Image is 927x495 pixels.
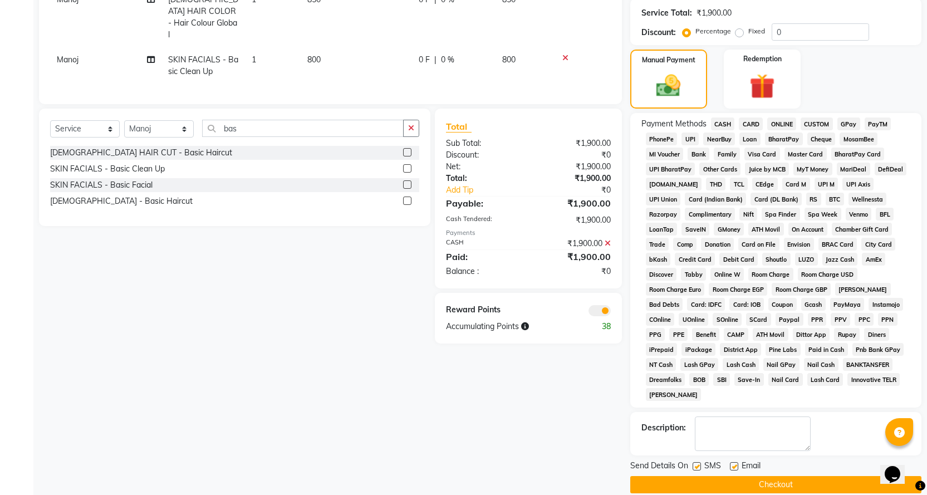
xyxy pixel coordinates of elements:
span: UPI [681,133,699,145]
span: CAMP [724,328,748,341]
span: Other Cards [699,163,740,175]
span: MyT Money [793,163,832,175]
span: ATH Movil [748,223,784,236]
div: ₹1,900.00 [528,138,619,149]
span: PPC [855,313,874,326]
span: Rupay [834,328,860,341]
span: 1 [252,55,256,65]
span: PayTM [865,117,891,130]
span: Pine Labs [766,343,801,356]
span: NT Cash [646,358,676,371]
span: Card M [782,178,810,190]
div: Payable: [438,197,528,210]
div: CASH [438,238,528,249]
span: ONLINE [767,117,796,130]
span: CUSTOM [801,117,833,130]
div: ₹1,900.00 [528,197,619,210]
span: 0 % [441,54,454,66]
label: Manual Payment [642,55,695,65]
span: BRAC Card [818,238,857,251]
span: Debit Card [719,253,758,266]
span: BTC [826,193,844,205]
span: Envision [784,238,814,251]
span: Spa Week [805,208,841,220]
span: CASH [711,117,735,130]
span: Save-In [734,373,764,386]
span: LoanTap [646,223,678,236]
span: PPV [831,313,850,326]
span: UPI M [815,178,838,190]
span: Shoutlo [762,253,791,266]
div: Sub Total: [438,138,528,149]
span: PPE [669,328,688,341]
span: Comp [673,238,697,251]
span: | [434,54,436,66]
span: Visa Card [744,148,780,160]
div: ₹0 [528,266,619,277]
span: NearBuy [703,133,735,145]
span: Room Charge USD [798,268,857,281]
div: Cash Tendered: [438,214,528,226]
span: Credit Card [675,253,715,266]
div: Net: [438,161,528,173]
span: Room Charge GBP [772,283,831,296]
span: MosamBee [840,133,877,145]
span: PPG [646,328,665,341]
span: SaveIN [681,223,709,236]
span: Bad Debts [646,298,683,311]
div: ₹1,900.00 [528,250,619,263]
span: BANKTANSFER [843,358,893,371]
span: Loan [739,133,761,145]
span: Diners [864,328,889,341]
span: Payment Methods [641,118,707,130]
span: Chamber Gift Card [832,223,892,236]
div: ₹1,900.00 [528,173,619,184]
span: Juice by MCB [745,163,789,175]
span: Innovative TELR [847,373,900,386]
div: [DEMOGRAPHIC_DATA] HAIR CUT - Basic Haircut [50,147,232,159]
span: Card on File [738,238,779,251]
label: Fixed [748,26,765,36]
span: Pnb Bank GPay [852,343,904,356]
div: Reward Points [438,304,528,316]
span: BharatPay [765,133,803,145]
div: ₹1,900.00 [528,238,619,249]
span: Email [742,460,761,474]
span: Nail GPay [763,358,800,371]
span: Card: IDFC [687,298,725,311]
span: MariDeal [837,163,870,175]
label: Percentage [695,26,731,36]
span: 800 [502,55,516,65]
span: PayMaya [830,298,865,311]
span: iPackage [681,343,715,356]
span: CARD [739,117,763,130]
span: [DOMAIN_NAME] [646,178,702,190]
span: UPI Axis [842,178,874,190]
span: Master Card [784,148,827,160]
span: Dreamfolks [646,373,685,386]
span: 800 [307,55,321,65]
img: _gift.svg [742,71,783,102]
div: [DEMOGRAPHIC_DATA] - Basic Haircut [50,195,193,207]
div: 38 [573,321,619,332]
span: Lash GPay [680,358,718,371]
span: MI Voucher [646,148,684,160]
div: Balance : [438,266,528,277]
span: City Card [861,238,895,251]
span: SMS [704,460,721,474]
span: On Account [788,223,827,236]
span: 0 F [419,54,430,66]
input: Search or Scan [202,120,404,137]
span: Coupon [768,298,797,311]
span: Manoj [57,55,79,65]
span: Bank [688,148,709,160]
span: Family [714,148,740,160]
span: Trade [646,238,669,251]
div: SKIN FACIALS - Basic Clean Up [50,163,165,175]
div: Discount: [641,27,676,38]
span: Benefit [692,328,719,341]
a: Add Tip [438,184,543,196]
div: ₹1,900.00 [528,161,619,173]
span: iPrepaid [646,343,678,356]
span: BharatPay Card [831,148,885,160]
